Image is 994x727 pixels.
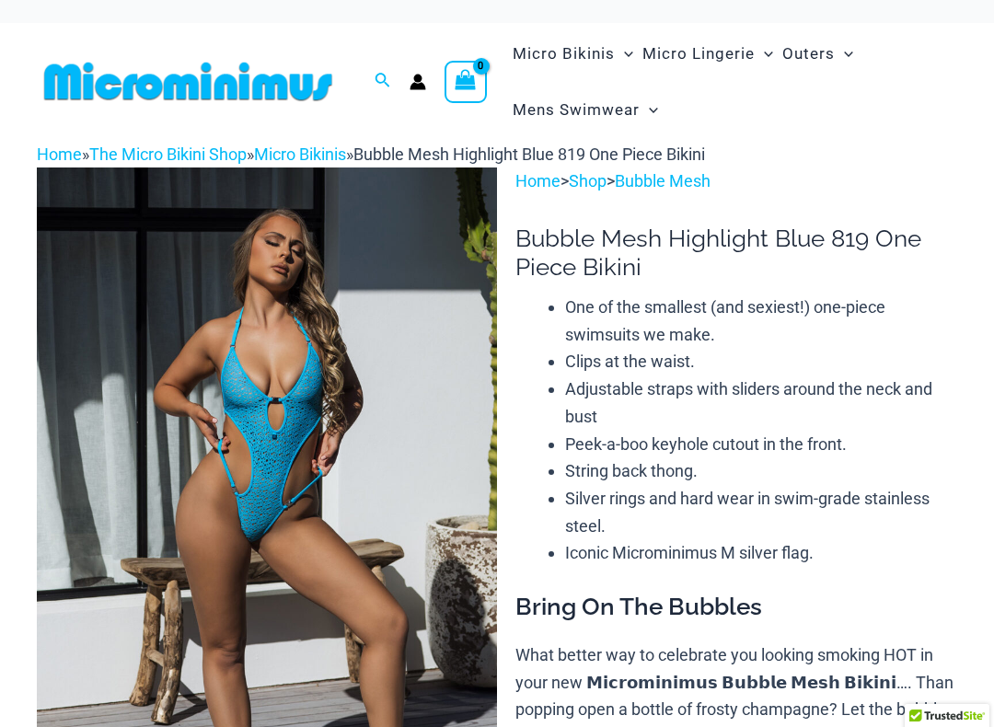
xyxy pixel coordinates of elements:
[353,144,705,164] span: Bubble Mesh Highlight Blue 819 One Piece Bikini
[37,61,340,102] img: MM SHOP LOGO FLAT
[508,26,638,82] a: Micro BikinisMenu ToggleMenu Toggle
[565,294,957,348] li: One of the smallest (and sexiest!) one-piece swimsuits we make.
[515,592,957,623] h3: Bring On The Bubbles
[515,167,957,195] p: > >
[254,144,346,164] a: Micro Bikinis
[505,23,957,141] nav: Site Navigation
[640,87,658,133] span: Menu Toggle
[565,375,957,430] li: Adjustable straps with sliders around the neck and bust
[445,61,487,103] a: View Shopping Cart, empty
[569,171,607,190] a: Shop
[615,30,633,77] span: Menu Toggle
[565,457,957,485] li: String back thong.
[782,30,835,77] span: Outers
[375,70,391,93] a: Search icon link
[565,431,957,458] li: Peek-a-boo keyhole cutout in the front.
[565,539,957,567] li: Iconic Microminimus M silver flag.
[835,30,853,77] span: Menu Toggle
[638,26,778,82] a: Micro LingerieMenu ToggleMenu Toggle
[515,225,957,282] h1: Bubble Mesh Highlight Blue 819 One Piece Bikini
[37,144,82,164] a: Home
[515,171,561,190] a: Home
[755,30,773,77] span: Menu Toggle
[513,87,640,133] span: Mens Swimwear
[37,144,705,164] span: » » »
[508,82,663,138] a: Mens SwimwearMenu ToggleMenu Toggle
[89,144,247,164] a: The Micro Bikini Shop
[410,74,426,90] a: Account icon link
[513,30,615,77] span: Micro Bikinis
[778,26,858,82] a: OutersMenu ToggleMenu Toggle
[565,348,957,375] li: Clips at the waist.
[642,30,755,77] span: Micro Lingerie
[565,485,957,539] li: Silver rings and hard wear in swim-grade stainless steel.
[615,171,711,190] a: Bubble Mesh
